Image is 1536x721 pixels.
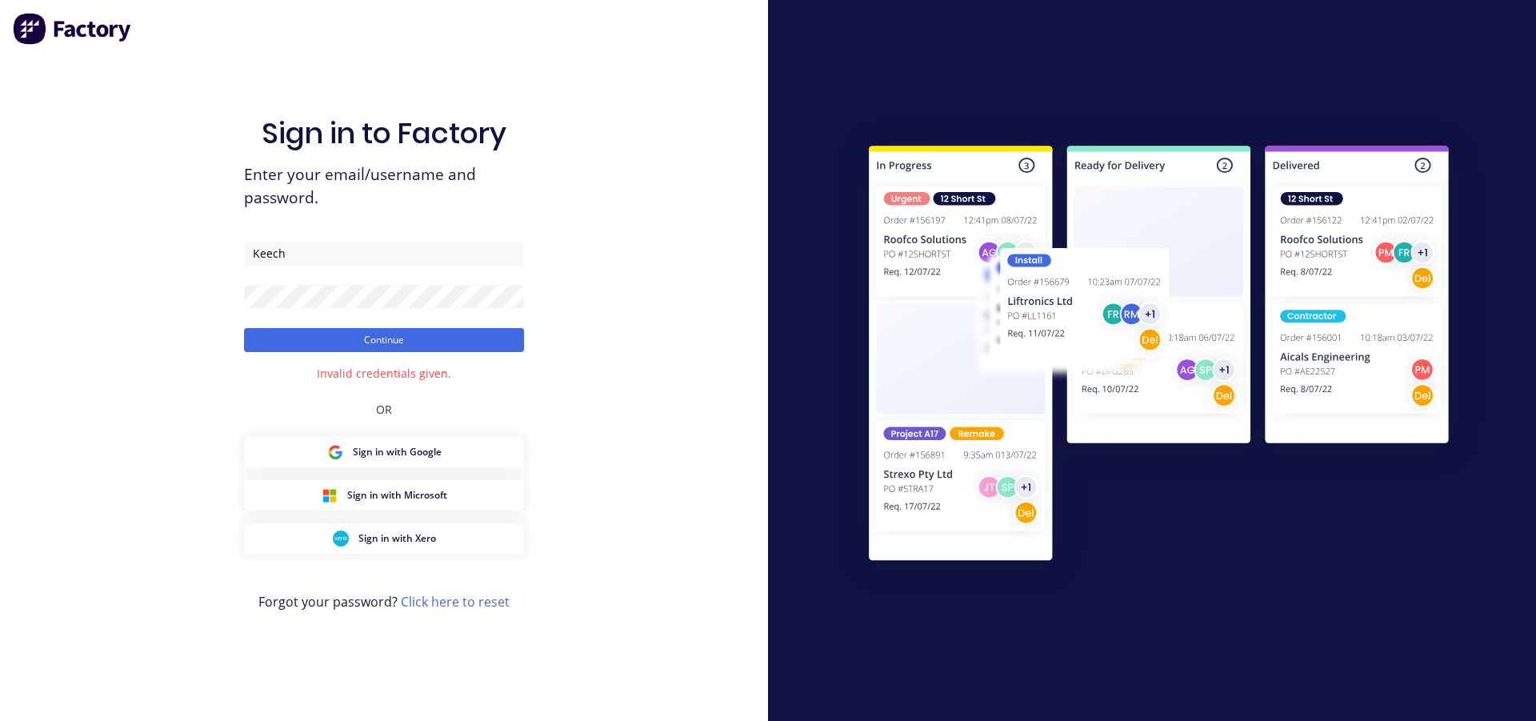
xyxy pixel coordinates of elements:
a: Click here to reset [401,593,510,611]
div: Invalid credentials given. [317,365,451,382]
h1: Sign in to Factory [262,116,506,150]
div: OR [376,382,392,437]
span: Sign in with Google [353,445,442,459]
button: Xero Sign inSign in with Xero [244,523,524,554]
img: Google Sign in [327,444,343,460]
span: Forgot your password? [258,592,510,611]
input: Email/Username [244,242,524,266]
button: Google Sign inSign in with Google [244,437,524,467]
span: Sign in with Microsoft [347,488,447,503]
button: Continue [244,328,524,352]
img: Sign in [834,114,1484,599]
button: Microsoft Sign inSign in with Microsoft [244,480,524,511]
span: Sign in with Xero [358,531,436,546]
img: Xero Sign in [333,531,349,547]
img: Microsoft Sign in [322,487,338,503]
img: Factory [13,13,133,45]
span: Enter your email/username and password. [244,163,524,210]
